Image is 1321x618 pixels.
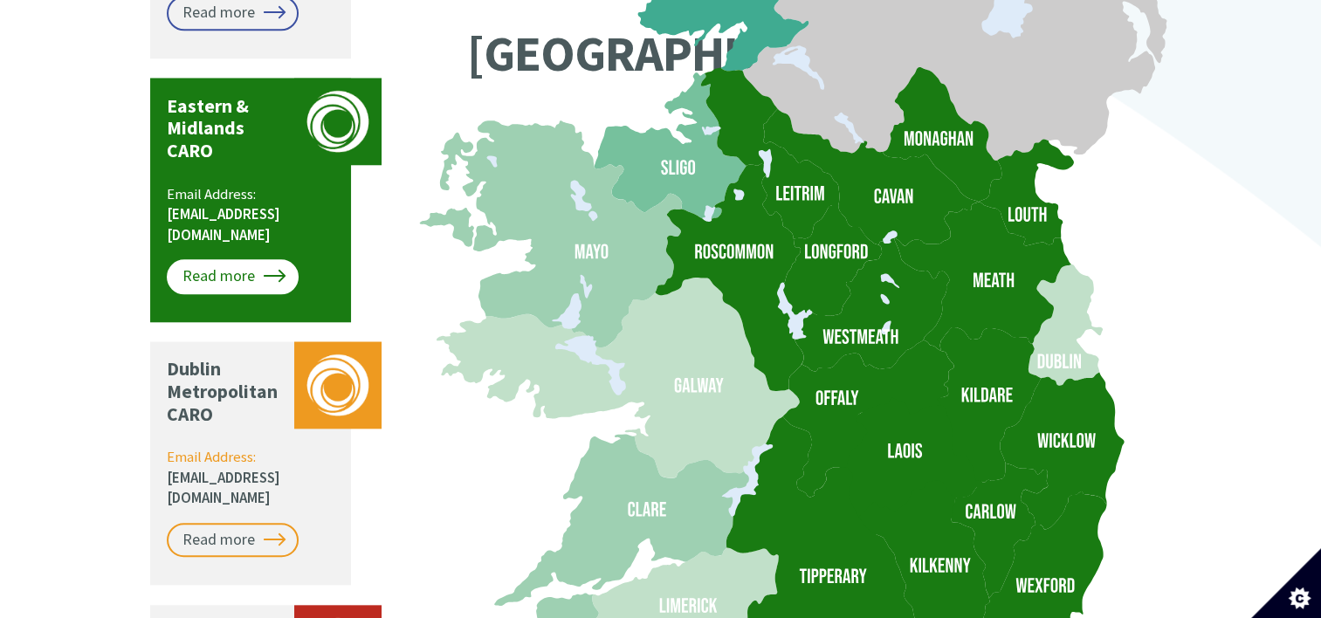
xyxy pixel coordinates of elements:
[167,95,286,163] p: Eastern & Midlands CARO
[1251,548,1321,618] button: Set cookie preferences
[466,22,913,85] text: [GEOGRAPHIC_DATA]
[167,468,280,508] a: [EMAIL_ADDRESS][DOMAIN_NAME]
[167,358,286,426] p: Dublin Metropolitan CARO
[167,184,337,246] p: Email Address:
[167,259,299,294] a: Read more
[167,447,337,509] p: Email Address:
[167,523,299,558] a: Read more
[167,204,280,244] a: [EMAIL_ADDRESS][DOMAIN_NAME]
